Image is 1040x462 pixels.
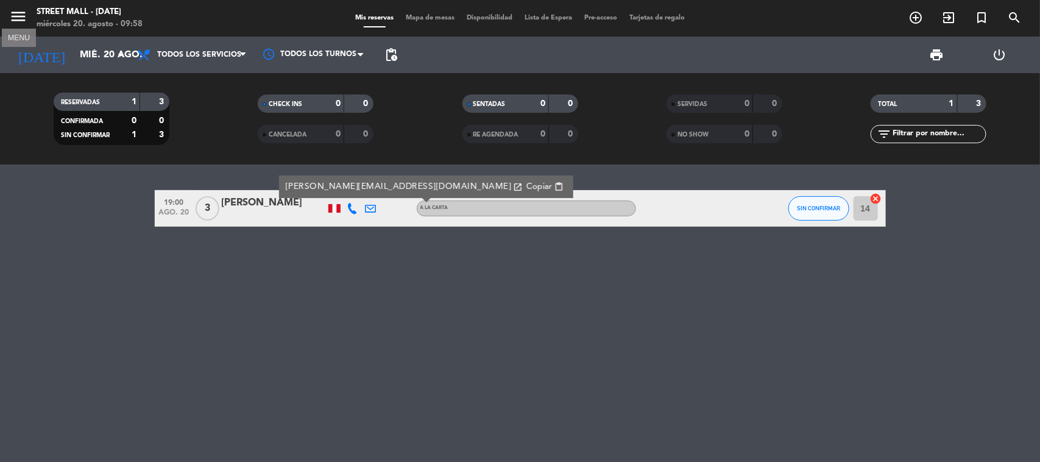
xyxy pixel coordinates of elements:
strong: 0 [336,130,341,138]
span: 3 [196,196,219,221]
span: A la carta [420,205,448,210]
i: open_in_new [513,182,523,192]
strong: 0 [540,99,545,108]
i: arrow_drop_down [113,48,128,62]
div: MENU [2,32,36,43]
strong: 0 [540,130,545,138]
div: Street Mall - [DATE] [37,6,143,18]
span: SENTADAS [473,101,506,107]
strong: 0 [772,99,779,108]
span: SERVIDAS [677,101,707,107]
strong: 0 [336,99,341,108]
strong: 3 [977,99,984,108]
strong: 3 [159,130,166,139]
strong: 0 [159,116,166,125]
span: RE AGENDADA [473,132,518,138]
strong: 3 [159,98,166,106]
i: filter_list [877,127,891,141]
strong: 0 [132,116,136,125]
strong: 0 [745,130,749,138]
i: menu [9,7,27,26]
button: menu [9,7,27,30]
button: SIN CONFIRMAR [788,196,849,221]
span: Mapa de mesas [400,15,461,21]
span: 19:00 [159,194,189,208]
span: ago. 20 [159,208,189,222]
strong: 1 [132,98,136,106]
span: RESERVADAS [61,99,100,105]
i: search [1007,10,1022,25]
a: [PERSON_NAME][EMAIL_ADDRESS][DOMAIN_NAME]open_in_new [285,180,523,194]
strong: 0 [568,130,575,138]
span: SIN CONFIRMAR [797,205,840,211]
strong: 0 [568,99,575,108]
span: CHECK INS [269,101,302,107]
strong: 0 [364,130,371,138]
span: content_paste [554,182,563,191]
span: Lista de Espera [518,15,578,21]
span: Todos los servicios [157,51,241,59]
span: pending_actions [384,48,398,62]
div: miércoles 20. agosto - 09:58 [37,18,143,30]
span: CANCELADA [269,132,306,138]
span: Pre-acceso [578,15,623,21]
span: print [930,48,944,62]
div: LOG OUT [968,37,1031,73]
strong: 0 [745,99,749,108]
strong: 1 [949,99,954,108]
i: [DATE] [9,41,74,68]
span: Tarjetas de regalo [623,15,691,21]
input: Filtrar por nombre... [891,127,986,141]
span: TOTAL [878,101,897,107]
span: Mis reservas [349,15,400,21]
div: [PERSON_NAME] [222,195,325,211]
strong: 0 [772,130,779,138]
i: add_circle_outline [908,10,923,25]
strong: 0 [364,99,371,108]
span: CONFIRMADA [61,118,103,124]
i: cancel [870,193,882,205]
span: SIN CONFIRMAR [61,132,110,138]
i: power_settings_new [992,48,1007,62]
span: NO SHOW [677,132,709,138]
i: turned_in_not [974,10,989,25]
span: Copiar [526,180,552,193]
span: Disponibilidad [461,15,518,21]
i: exit_to_app [941,10,956,25]
button: Copiarcontent_paste [523,180,567,194]
strong: 1 [132,130,136,139]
